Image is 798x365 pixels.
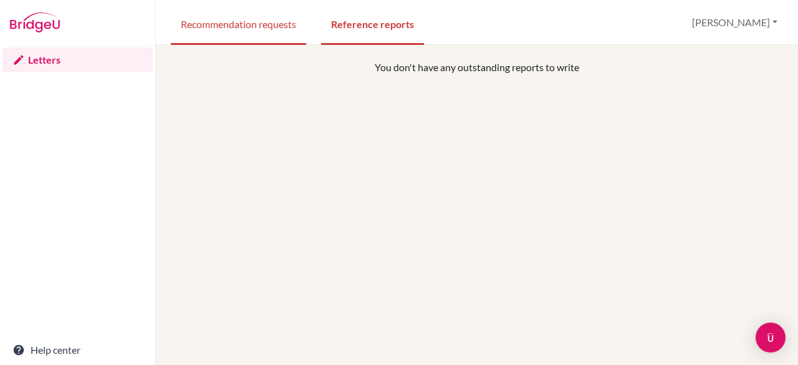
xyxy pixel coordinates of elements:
[756,323,786,353] div: Open Intercom Messenger
[171,2,306,45] a: Recommendation requests
[2,338,153,363] a: Help center
[321,2,424,45] a: Reference reports
[231,60,723,75] p: You don't have any outstanding reports to write
[686,11,783,34] button: [PERSON_NAME]
[10,12,60,32] img: Bridge-U
[2,47,153,72] a: Letters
